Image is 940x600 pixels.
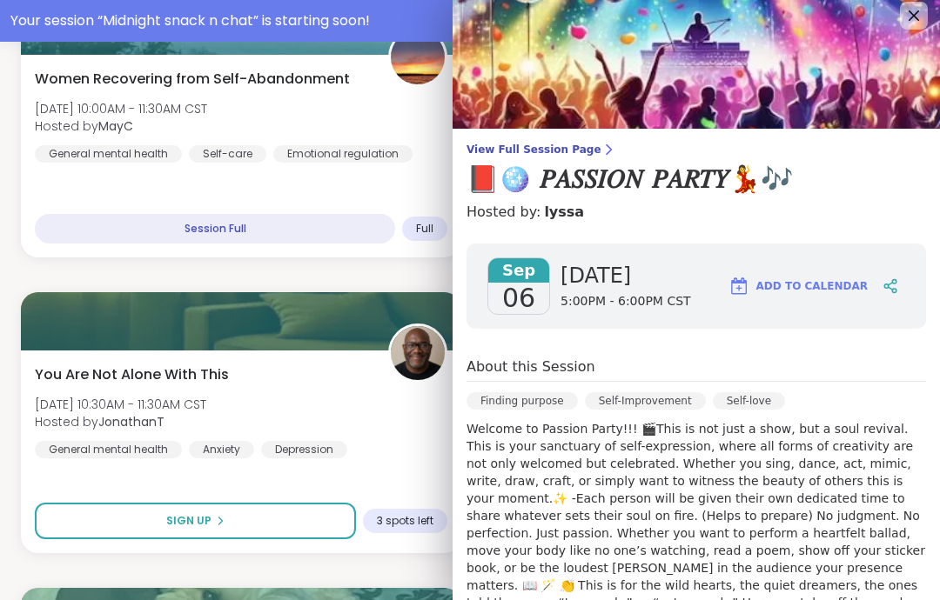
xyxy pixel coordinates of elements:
[35,100,207,117] span: [DATE] 10:00AM - 11:30AM CST
[721,265,876,307] button: Add to Calendar
[391,326,445,380] img: JonathanT
[261,441,347,458] div: Depression
[416,222,433,236] span: Full
[467,202,926,223] h4: Hosted by:
[35,117,207,135] span: Hosted by
[98,117,133,135] b: MayC
[391,30,445,84] img: MayC
[166,513,211,529] span: Sign Up
[561,293,691,310] span: 5:00PM - 6:00PM CST
[35,396,206,413] span: [DATE] 10:30AM - 11:30AM CST
[35,503,356,539] button: Sign Up
[273,145,413,163] div: Emotional regulation
[502,283,535,314] span: 06
[467,357,595,377] h4: About this Session
[585,392,706,410] div: Self-Improvement
[728,276,749,297] img: ShareWell Logomark
[467,163,926,195] h3: 📕🪩 𝑃𝐴𝑆𝑆𝐼𝑂𝑁 𝑃𝐴𝑅𝑇𝑌💃🎶
[35,364,229,385] span: You Are Not Alone With This
[10,10,930,31] div: Your session “ Midnight snack n chat ” is starting soon!
[488,258,549,283] span: Sep
[713,392,785,410] div: Self-love
[98,413,164,430] b: JonathanT
[467,392,578,410] div: Finding purpose
[377,514,433,528] span: 3 spots left
[467,143,926,157] span: View Full Session Page
[561,262,691,290] span: [DATE]
[189,441,254,458] div: Anxiety
[35,69,350,90] span: Women Recovering from Self-Abandonment
[189,145,266,163] div: Self-care
[35,145,182,163] div: General mental health
[467,143,926,195] a: View Full Session Page📕🪩 𝑃𝐴𝑆𝑆𝐼𝑂𝑁 𝑃𝐴𝑅𝑇𝑌💃🎶
[35,214,395,243] div: Session Full
[35,413,206,430] span: Hosted by
[756,278,868,294] span: Add to Calendar
[544,202,584,223] a: lyssa
[35,441,182,458] div: General mental health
